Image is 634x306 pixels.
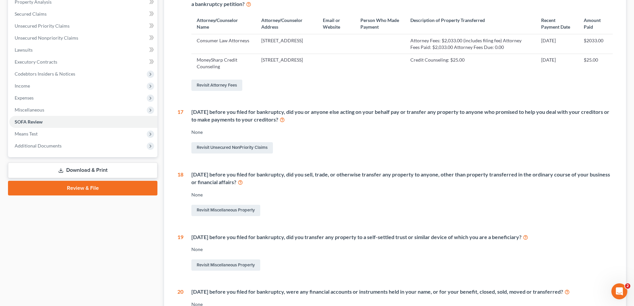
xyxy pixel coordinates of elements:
[578,54,613,73] td: $25.00
[15,71,75,77] span: Codebtors Insiders & Notices
[191,288,613,296] div: [DATE] before you filed for bankruptcy, were any financial accounts or instruments held in your n...
[177,233,183,272] div: 19
[536,54,578,73] td: [DATE]
[15,83,30,89] span: Income
[191,13,256,34] th: Attorney/Counselor Name
[15,95,34,101] span: Expenses
[625,283,630,289] span: 2
[191,171,613,186] div: [DATE] before you filed for bankruptcy, did you sell, trade, or otherwise transfer any property t...
[405,13,536,34] th: Description of Property Transferred
[355,13,405,34] th: Person Who Made Payment
[256,13,317,34] th: Attorney/Counselor Address
[191,205,260,216] a: Revisit Miscellaneous Property
[9,56,157,68] a: Executory Contracts
[317,13,355,34] th: Email or Website
[191,246,613,253] div: None
[9,8,157,20] a: Secured Claims
[9,116,157,128] a: SOFA Review
[8,162,157,178] a: Download & Print
[191,54,256,73] td: MoneySharp Credit Counseling
[256,34,317,54] td: [STREET_ADDRESS]
[15,11,47,17] span: Secured Claims
[405,34,536,54] td: Attorney Fees: $2,033.00 (includes filing fee) Attorney Fees Paid: $2,033.00 Attorney Fees Due: 0.00
[536,13,578,34] th: Recent Payment Date
[191,233,613,241] div: [DATE] before you filed for bankruptcy, did you transfer any property to a self-settled trust or ...
[177,171,183,217] div: 18
[191,191,613,198] div: None
[15,119,43,125] span: SOFA Review
[578,13,613,34] th: Amount Paid
[256,54,317,73] td: [STREET_ADDRESS]
[405,54,536,73] td: Credit Counseling: $25.00
[191,80,242,91] a: Revisit Attorney Fees
[578,34,613,54] td: $2033.00
[15,107,44,113] span: Miscellaneous
[15,59,57,65] span: Executory Contracts
[15,131,38,137] span: Means Test
[191,108,613,124] div: [DATE] before you filed for bankruptcy, did you or anyone else acting on your behalf pay or trans...
[15,35,78,41] span: Unsecured Nonpriority Claims
[9,32,157,44] a: Unsecured Nonpriority Claims
[15,143,62,149] span: Additional Documents
[177,108,183,155] div: 17
[191,259,260,271] a: Revisit Miscellaneous Property
[191,129,613,136] div: None
[8,181,157,195] a: Review & File
[191,142,273,153] a: Revisit Unsecured NonPriority Claims
[9,44,157,56] a: Lawsuits
[611,283,627,299] iframe: Intercom live chat
[15,47,33,53] span: Lawsuits
[191,34,256,54] td: Consumer Law Attorneys
[536,34,578,54] td: [DATE]
[15,23,70,29] span: Unsecured Priority Claims
[9,20,157,32] a: Unsecured Priority Claims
